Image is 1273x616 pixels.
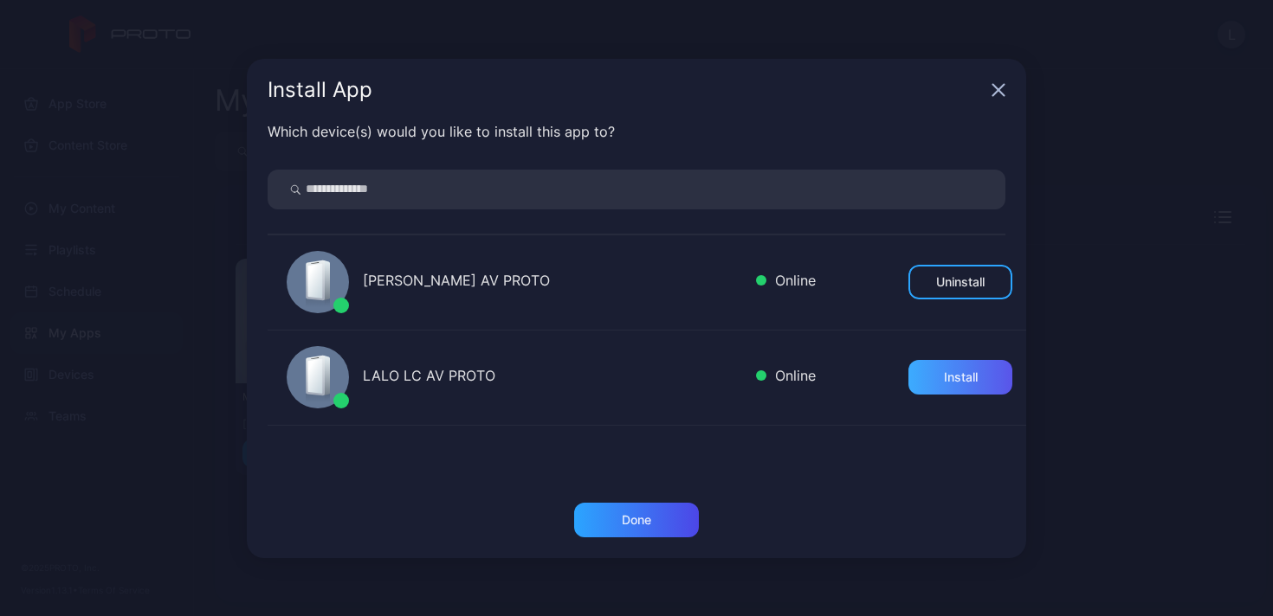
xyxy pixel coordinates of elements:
[944,370,978,384] div: Install
[363,365,742,390] div: LALO LC AV PROTO
[756,365,816,390] div: Online
[268,80,985,100] div: Install App
[363,270,742,295] div: [PERSON_NAME] AV PROTO
[936,275,985,289] div: Uninstall
[574,503,699,537] button: Done
[756,270,816,295] div: Online
[622,513,651,527] div: Done
[908,265,1012,299] button: Uninstall
[268,121,1005,142] div: Which device(s) would you like to install this app to?
[908,360,1012,395] button: Install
